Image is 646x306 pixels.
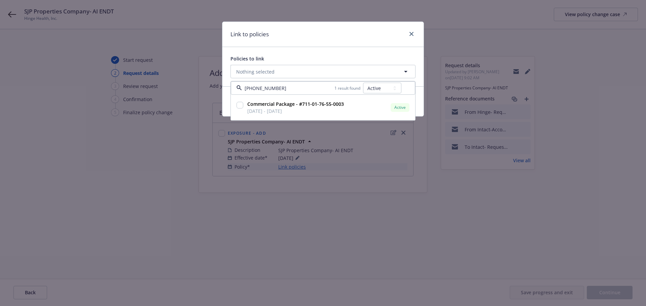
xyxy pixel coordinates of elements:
span: Policies to link [230,55,264,62]
strong: Commercial Package - #711-01-76-55-0003 [247,101,344,107]
h1: Link to policies [230,30,269,39]
span: [DATE] - [DATE] [247,107,344,115]
input: Filter by keyword [242,85,334,92]
span: Active [393,104,407,111]
button: Nothing selected [230,65,416,78]
span: 1 result found [334,85,360,91]
span: Nothing selected [236,68,275,75]
a: close [407,30,416,38]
